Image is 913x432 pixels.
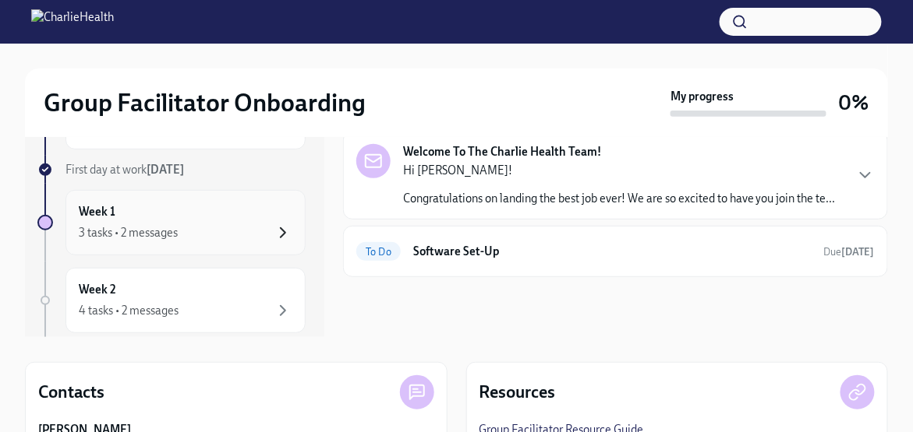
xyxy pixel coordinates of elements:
h6: Week 2 [79,281,116,298]
div: 3 tasks • 2 messages [79,225,178,241]
span: Due [824,246,875,258]
span: First day at work [65,163,184,177]
h6: Week 1 [79,203,115,220]
h4: Resources [480,381,556,404]
p: Congratulations on landing the best job ever! We are so excited to have you join the te... [403,191,836,206]
span: To Do [356,246,401,258]
h6: Software Set-Up [413,243,812,260]
h4: Contacts [38,381,104,404]
a: Week 24 tasks • 2 messages [37,268,306,333]
div: 4 tasks • 2 messages [79,303,179,318]
img: CharlieHealth [31,9,114,34]
strong: [DATE] [842,246,875,258]
span: September 10th, 2025 09:00 [824,244,875,259]
a: To DoSoftware Set-UpDue[DATE] [356,239,875,264]
strong: My progress [671,89,734,104]
strong: Welcome To The Charlie Health Team! [403,144,601,160]
strong: [DATE] [147,163,184,177]
p: Hi [PERSON_NAME]! [403,163,836,178]
h2: Group Facilitator Onboarding [44,87,366,118]
a: Week 13 tasks • 2 messages [37,190,306,255]
a: First day at work[DATE] [37,162,306,177]
h3: 0% [839,89,869,117]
